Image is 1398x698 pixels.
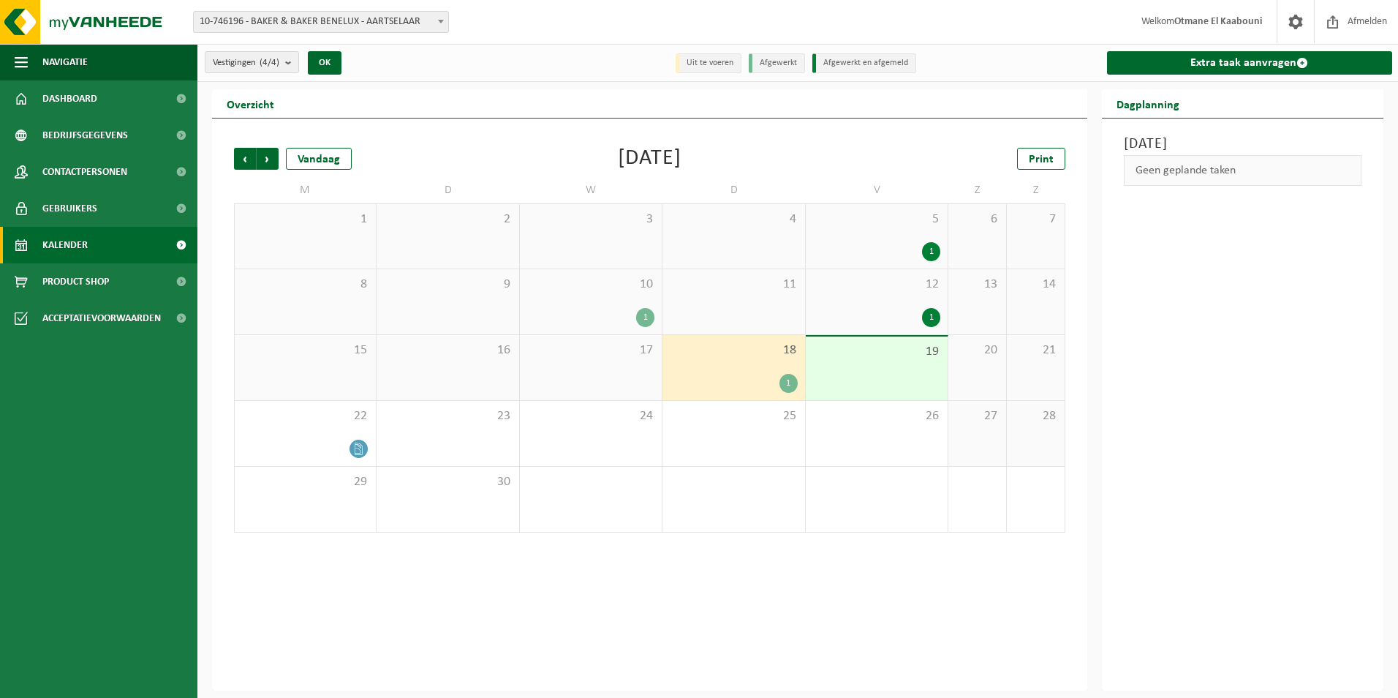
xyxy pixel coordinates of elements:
[670,211,797,228] span: 4
[377,177,519,203] td: D
[213,52,279,74] span: Vestigingen
[242,408,369,424] span: 22
[948,177,1007,203] td: Z
[779,374,798,393] div: 1
[242,342,369,359] span: 15
[1014,211,1057,228] span: 7
[308,51,341,75] button: OK
[212,89,289,118] h2: Overzicht
[922,242,940,261] div: 1
[527,408,654,424] span: 24
[1124,133,1362,155] h3: [DATE]
[1107,51,1393,75] a: Extra taak aanvragen
[749,53,805,73] li: Afgewerkt
[922,308,940,327] div: 1
[1014,277,1057,293] span: 14
[286,148,352,170] div: Vandaag
[242,277,369,293] span: 8
[520,177,662,203] td: W
[384,408,511,424] span: 23
[1014,342,1057,359] span: 21
[813,408,940,424] span: 26
[384,342,511,359] span: 16
[1029,154,1054,165] span: Print
[384,211,511,228] span: 2
[193,11,449,33] span: 10-746196 - BAKER & BAKER BENELUX - AARTSELAAR
[813,211,940,228] span: 5
[42,80,97,117] span: Dashboard
[527,211,654,228] span: 3
[676,53,741,73] li: Uit te voeren
[1102,89,1194,118] h2: Dagplanning
[1007,177,1065,203] td: Z
[1124,155,1362,186] div: Geen geplande taken
[242,211,369,228] span: 1
[42,227,88,263] span: Kalender
[42,263,109,300] span: Product Shop
[618,148,681,170] div: [DATE]
[260,58,279,67] count: (4/4)
[234,177,377,203] td: M
[812,53,916,73] li: Afgewerkt en afgemeld
[42,117,128,154] span: Bedrijfsgegevens
[813,277,940,293] span: 12
[813,344,940,360] span: 19
[956,342,999,359] span: 20
[806,177,948,203] td: V
[234,148,256,170] span: Vorige
[194,12,448,32] span: 10-746196 - BAKER & BAKER BENELUX - AARTSELAAR
[242,474,369,490] span: 29
[42,190,97,227] span: Gebruikers
[384,474,511,490] span: 30
[1174,16,1262,27] strong: Otmane El Kaabouni
[956,277,999,293] span: 13
[384,277,511,293] span: 9
[42,154,127,190] span: Contactpersonen
[956,408,999,424] span: 27
[956,211,999,228] span: 6
[257,148,279,170] span: Volgende
[670,408,797,424] span: 25
[42,44,88,80] span: Navigatie
[527,277,654,293] span: 10
[662,177,805,203] td: D
[205,51,299,73] button: Vestigingen(4/4)
[636,308,654,327] div: 1
[1014,408,1057,424] span: 28
[670,277,797,293] span: 11
[527,342,654,359] span: 17
[42,300,161,337] span: Acceptatievoorwaarden
[670,342,797,359] span: 18
[1017,148,1065,170] a: Print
